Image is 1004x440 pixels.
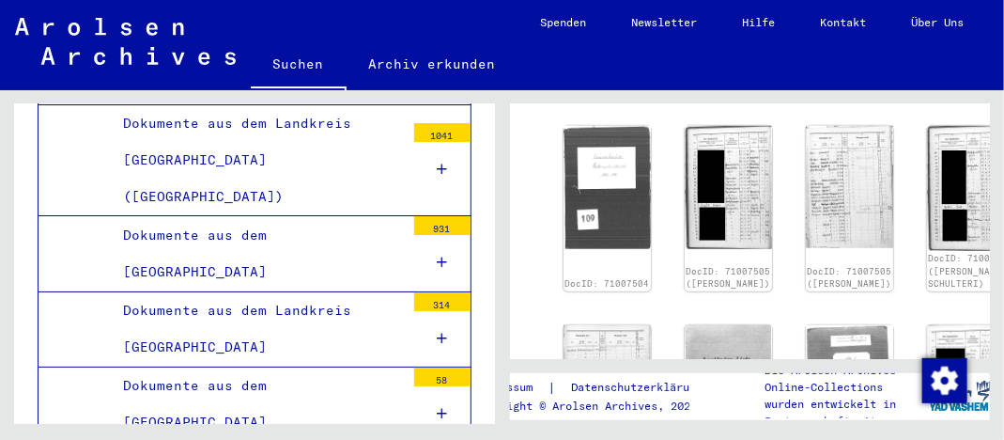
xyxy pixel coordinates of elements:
[922,358,967,403] img: Zustimmung ändern
[473,378,548,398] a: Impressum
[685,126,772,249] img: 001.jpg
[473,398,725,415] p: Copyright © Arolsen Archives, 2021
[806,126,893,248] img: 002.jpg
[251,41,347,90] a: Suchen
[15,18,236,65] img: Arolsen_neg.svg
[109,105,405,216] div: Dokumente aus dem Landkreis [GEOGRAPHIC_DATA] ([GEOGRAPHIC_DATA])
[807,266,891,290] a: DocID: 71007505 ([PERSON_NAME])
[473,378,725,398] div: |
[686,266,770,290] a: DocID: 71007505 ([PERSON_NAME])
[564,126,651,249] img: 001.jpg
[765,362,930,396] p: Die Arolsen Archives Online-Collections
[414,292,471,311] div: 314
[414,368,471,386] div: 58
[556,378,725,398] a: Datenschutzerklärung
[109,292,405,366] div: Dokumente aus dem Landkreis [GEOGRAPHIC_DATA]
[765,396,930,430] p: wurden entwickelt in Partnerschaft mit
[414,216,471,235] div: 931
[564,278,649,289] a: DocID: 71007504
[109,217,405,291] div: Dokumente aus dem [GEOGRAPHIC_DATA]
[414,123,471,142] div: 1041
[347,41,518,86] a: Archiv erkunden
